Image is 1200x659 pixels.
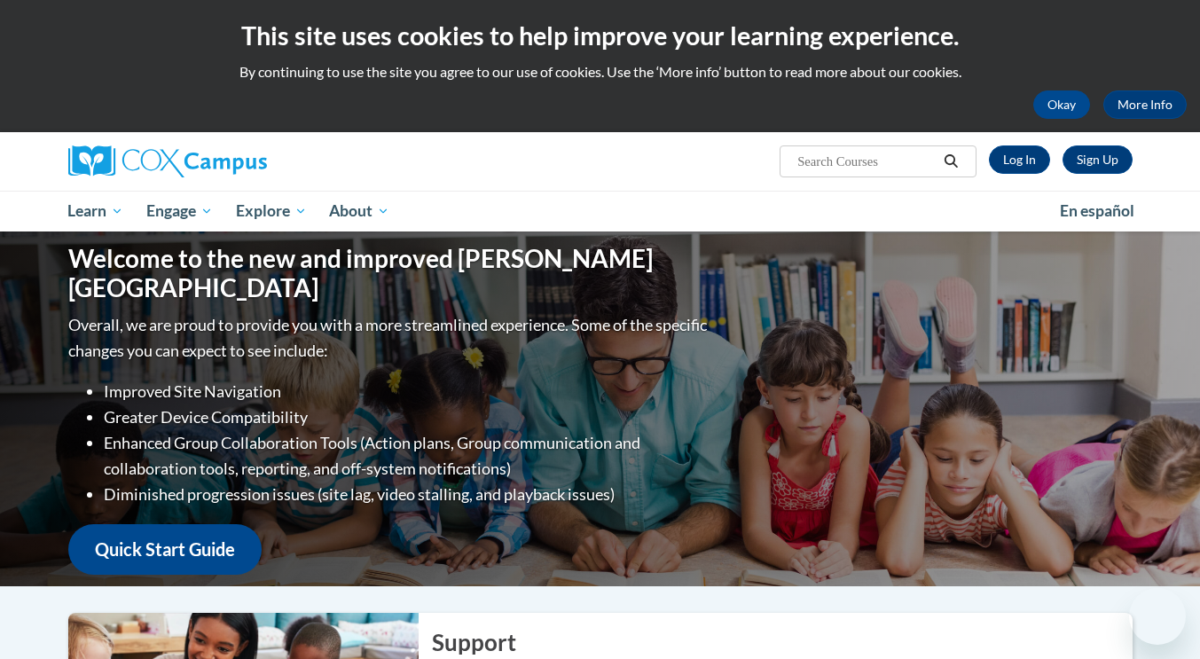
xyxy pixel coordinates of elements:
[104,379,711,404] li: Improved Site Navigation
[13,62,1187,82] p: By continuing to use the site you agree to our use of cookies. Use the ‘More info’ button to read...
[1129,588,1186,645] iframe: Button to launch messaging window
[68,524,262,575] a: Quick Start Guide
[68,145,405,177] a: Cox Campus
[68,312,711,364] p: Overall, we are proud to provide you with a more streamlined experience. Some of the specific cha...
[989,145,1050,174] a: Log In
[796,151,937,172] input: Search Courses
[146,200,213,222] span: Engage
[42,191,1159,231] div: Main menu
[104,404,711,430] li: Greater Device Compatibility
[13,18,1187,53] h2: This site uses cookies to help improve your learning experience.
[68,244,711,303] h1: Welcome to the new and improved [PERSON_NAME][GEOGRAPHIC_DATA]
[57,191,136,231] a: Learn
[224,191,318,231] a: Explore
[68,145,267,177] img: Cox Campus
[329,200,389,222] span: About
[67,200,123,222] span: Learn
[135,191,224,231] a: Engage
[104,482,711,507] li: Diminished progression issues (site lag, video stalling, and playback issues)
[1033,90,1090,119] button: Okay
[318,191,401,231] a: About
[236,200,307,222] span: Explore
[1048,192,1146,230] a: En español
[1060,201,1134,220] span: En español
[937,151,964,172] button: Search
[104,430,711,482] li: Enhanced Group Collaboration Tools (Action plans, Group communication and collaboration tools, re...
[432,626,1133,658] h2: Support
[1063,145,1133,174] a: Register
[1103,90,1187,119] a: More Info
